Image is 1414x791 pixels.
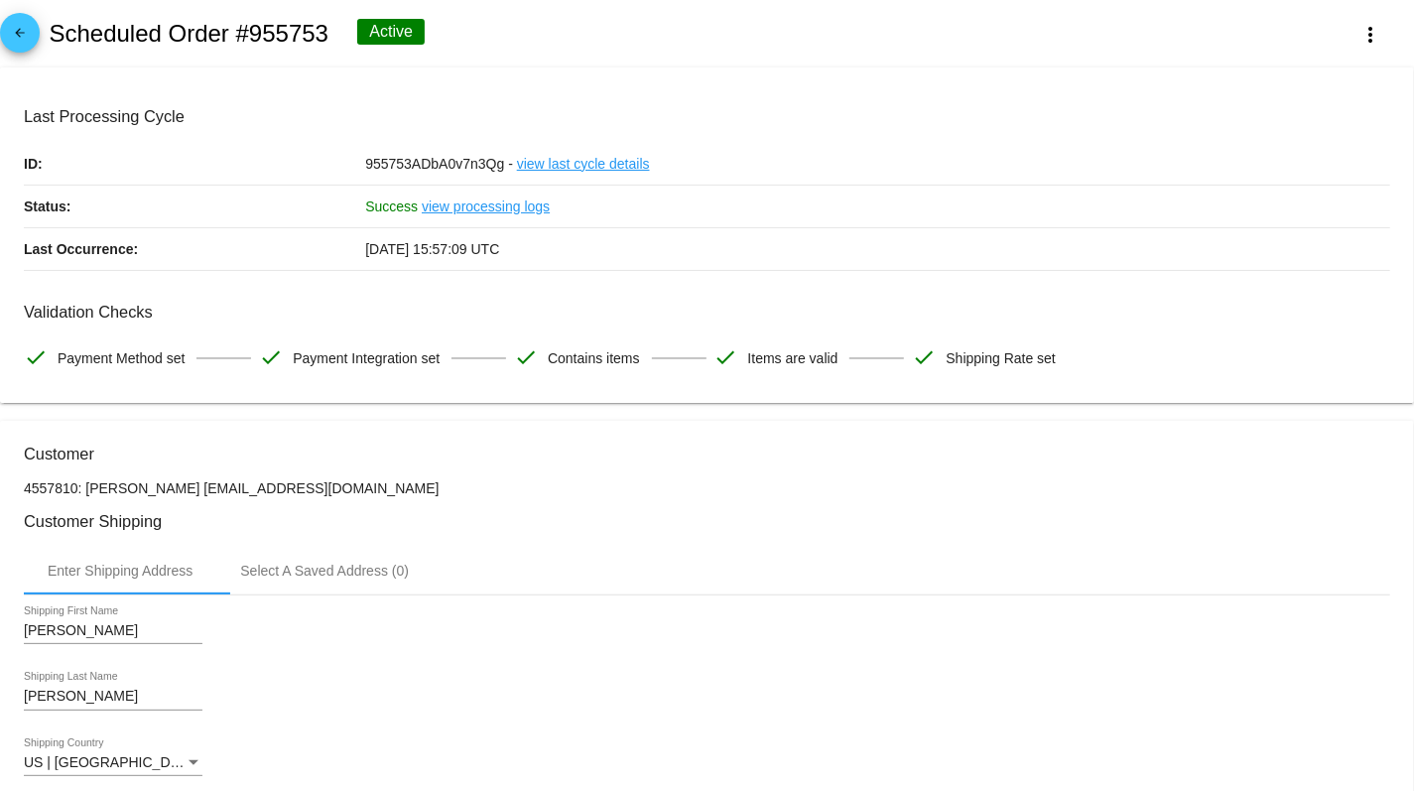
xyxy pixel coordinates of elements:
mat-icon: check [24,345,48,369]
mat-icon: arrow_back [8,26,32,50]
span: 955753ADbA0v7n3Qg - [365,156,513,172]
div: Active [357,19,425,45]
span: Success [365,198,418,214]
input: Shipping Last Name [24,689,202,705]
span: Payment Method set [58,337,185,379]
div: Enter Shipping Address [48,563,193,579]
h3: Customer [24,445,1390,463]
h3: Validation Checks [24,303,1390,322]
p: 4557810: [PERSON_NAME] [EMAIL_ADDRESS][DOMAIN_NAME] [24,480,1390,496]
span: Payment Integration set [293,337,440,379]
a: view last cycle details [517,143,650,185]
div: Select A Saved Address (0) [240,563,409,579]
mat-select: Shipping Country [24,755,202,771]
mat-icon: check [514,345,538,369]
p: Last Occurrence: [24,228,365,270]
input: Shipping First Name [24,623,202,639]
p: Status: [24,186,365,227]
span: Items are valid [748,337,838,379]
span: Shipping Rate set [946,337,1056,379]
mat-icon: check [259,345,283,369]
h3: Last Processing Cycle [24,107,1390,126]
h2: Scheduled Order #955753 [49,20,328,48]
span: Contains items [548,337,640,379]
p: ID: [24,143,365,185]
mat-icon: check [714,345,738,369]
a: view processing logs [422,186,550,227]
mat-icon: check [912,345,936,369]
span: [DATE] 15:57:09 UTC [365,241,499,257]
span: US | [GEOGRAPHIC_DATA] [24,754,199,770]
h3: Customer Shipping [24,512,1390,531]
mat-icon: more_vert [1358,23,1382,47]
